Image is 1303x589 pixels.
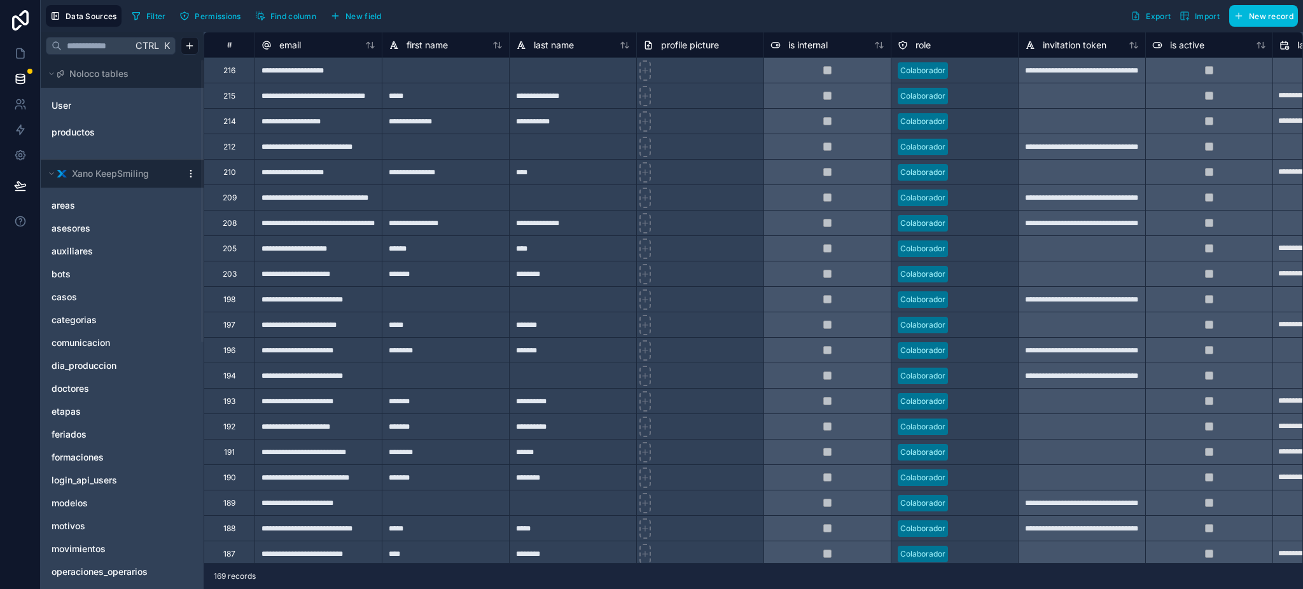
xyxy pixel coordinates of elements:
span: role [916,39,931,52]
div: operaciones_operarios [46,562,199,582]
div: Colaborador [900,141,945,153]
div: comunicacion [46,333,199,353]
span: dia_produccion [52,359,116,372]
div: 191 [224,447,235,457]
span: comunicacion [52,336,110,349]
span: profile picture [661,39,719,52]
div: 190 [223,473,236,483]
div: doctores [46,378,199,399]
div: Colaborador [900,167,945,178]
div: login_api_users [46,470,199,490]
div: formaciones [46,447,199,468]
span: Ctrl [134,38,160,53]
div: areas [46,195,199,216]
div: 198 [223,294,235,305]
div: bots [46,264,199,284]
span: etapas [52,405,81,418]
a: Permissions [175,6,250,25]
div: etapas [46,401,199,422]
div: 193 [223,396,235,406]
span: modelos [52,497,88,509]
button: Data Sources [46,5,122,27]
span: motivos [52,520,85,532]
span: login_api_users [52,474,117,487]
a: modelos [52,497,167,509]
span: first name [407,39,448,52]
span: Filter [146,11,166,21]
div: Colaborador [900,345,945,356]
div: dia_produccion [46,356,199,376]
span: Xano KeepSmiling [72,167,149,180]
img: Xano logo [57,169,67,179]
a: dia_produccion [52,359,167,372]
span: Find column [270,11,316,21]
div: Colaborador [900,421,945,433]
a: categorias [52,314,167,326]
a: bots [52,268,167,281]
button: Find column [251,6,321,25]
div: Colaborador [900,396,945,407]
div: movimientos [46,539,199,559]
button: Noloco tables [46,65,191,83]
a: login_api_users [52,474,167,487]
div: Colaborador [900,65,945,76]
button: Xano logoXano KeepSmiling [46,165,181,183]
span: doctores [52,382,89,395]
div: Colaborador [900,447,945,458]
a: New record [1224,5,1298,27]
div: Colaborador [900,319,945,331]
div: 210 [223,167,236,177]
div: 192 [223,422,235,432]
div: Colaborador [900,192,945,204]
span: asesores [52,222,90,235]
div: casos [46,287,199,307]
a: motivos [52,520,167,532]
span: User [52,99,71,112]
div: Colaborador [900,243,945,254]
span: auxiliares [52,245,93,258]
div: Colaborador [900,90,945,102]
span: last name [534,39,574,52]
span: is active [1170,39,1204,52]
div: Colaborador [900,116,945,127]
a: casos [52,291,167,303]
button: Import [1175,5,1224,27]
div: 214 [223,116,236,127]
span: categorias [52,314,97,326]
div: Colaborador [900,472,945,483]
span: areas [52,199,75,212]
button: Permissions [175,6,245,25]
span: K [162,41,171,50]
div: motivos [46,516,199,536]
div: 208 [223,218,237,228]
span: feriados [52,428,87,441]
span: Permissions [195,11,240,21]
a: doctores [52,382,167,395]
span: casos [52,291,77,303]
div: 215 [223,91,235,101]
a: feriados [52,428,167,441]
a: auxiliares [52,245,167,258]
div: Colaborador [900,548,945,560]
div: auxiliares [46,241,199,261]
span: 169 records [214,571,256,581]
a: etapas [52,405,167,418]
div: 203 [223,269,237,279]
a: movimientos [52,543,167,555]
div: Colaborador [900,523,945,534]
button: Filter [127,6,171,25]
span: New record [1249,11,1293,21]
span: Data Sources [66,11,117,21]
div: modelos [46,493,199,513]
div: 194 [223,371,236,381]
span: email [279,39,301,52]
a: productos [52,126,155,139]
div: User [46,95,199,116]
div: Colaborador [900,294,945,305]
a: asesores [52,222,167,235]
div: asesores [46,218,199,239]
span: operaciones_operarios [52,565,148,578]
button: New record [1229,5,1298,27]
button: Export [1126,5,1175,27]
div: Colaborador [900,218,945,229]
